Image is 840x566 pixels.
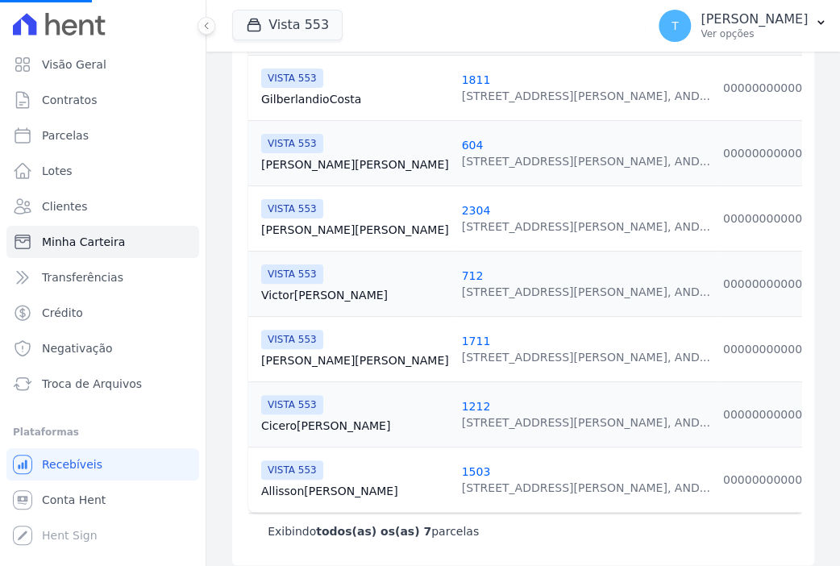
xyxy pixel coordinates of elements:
[462,400,491,413] a: 1212
[261,91,449,107] a: GilberlandioCosta
[261,134,323,153] span: VISTA 553
[6,84,199,116] a: Contratos
[42,305,83,321] span: Crédito
[261,222,449,238] a: [PERSON_NAME][PERSON_NAME]
[6,119,199,152] a: Parcelas
[6,155,199,187] a: Lotes
[268,523,479,539] p: Exibindo parcelas
[462,88,710,104] div: [STREET_ADDRESS][PERSON_NAME], AND...
[261,69,323,88] span: VISTA 553
[42,340,113,356] span: Negativação
[462,414,710,431] div: [STREET_ADDRESS][PERSON_NAME], AND...
[261,483,449,499] a: Allisson[PERSON_NAME]
[701,11,808,27] p: [PERSON_NAME]
[13,422,193,442] div: Plataformas
[261,330,323,349] span: VISTA 553
[261,199,323,218] span: VISTA 553
[6,190,199,223] a: Clientes
[701,27,808,40] p: Ver opções
[462,335,491,348] a: 1711
[42,376,142,392] span: Troca de Arquivos
[42,234,125,250] span: Minha Carteira
[462,480,710,496] div: [STREET_ADDRESS][PERSON_NAME], AND...
[42,127,89,144] span: Parcelas
[42,456,102,472] span: Recebíveis
[6,332,199,364] a: Negativação
[42,492,106,508] span: Conta Hent
[261,395,323,414] span: VISTA 553
[6,448,199,481] a: Recebíveis
[462,153,710,169] div: [STREET_ADDRESS][PERSON_NAME], AND...
[316,525,431,538] b: todos(as) os(as) 7
[462,73,491,86] a: 1811
[261,156,449,173] a: [PERSON_NAME][PERSON_NAME]
[6,368,199,400] a: Troca de Arquivos
[462,218,710,235] div: [STREET_ADDRESS][PERSON_NAME], AND...
[462,204,491,217] a: 2304
[261,264,323,284] span: VISTA 553
[6,297,199,329] a: Crédito
[462,465,491,478] a: 1503
[261,460,323,480] span: VISTA 553
[232,10,343,40] button: Vista 553
[42,92,97,108] span: Contratos
[261,418,449,434] a: Cicero[PERSON_NAME]
[42,56,106,73] span: Visão Geral
[261,287,449,303] a: Victor[PERSON_NAME]
[42,163,73,179] span: Lotes
[42,198,87,214] span: Clientes
[462,139,484,152] a: 604
[462,349,710,365] div: [STREET_ADDRESS][PERSON_NAME], AND...
[6,226,199,258] a: Minha Carteira
[42,269,123,285] span: Transferências
[261,352,449,368] a: [PERSON_NAME][PERSON_NAME]
[6,261,199,293] a: Transferências
[462,284,710,300] div: [STREET_ADDRESS][PERSON_NAME], AND...
[462,269,484,282] a: 712
[6,484,199,516] a: Conta Hent
[672,20,679,31] span: T
[646,3,840,48] button: T [PERSON_NAME] Ver opções
[6,48,199,81] a: Visão Geral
